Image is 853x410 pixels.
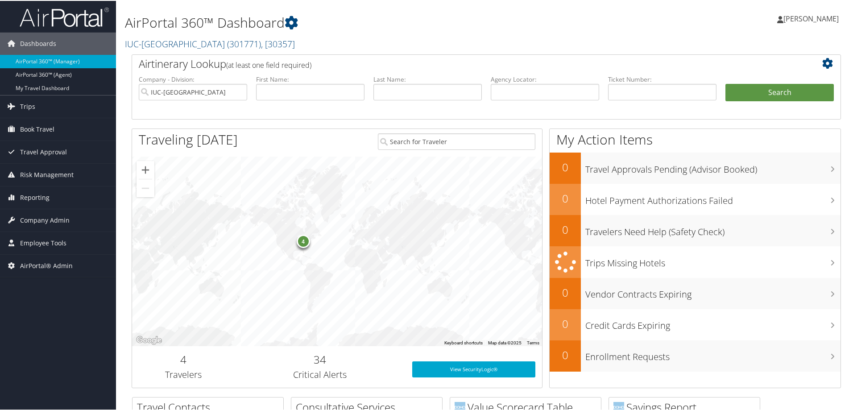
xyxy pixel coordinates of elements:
span: , [ 30357 ] [261,37,295,49]
a: Trips Missing Hotels [550,245,841,277]
h1: Traveling [DATE] [139,129,238,148]
div: 4 [296,234,310,247]
span: AirPortal® Admin [20,254,73,276]
img: airportal-logo.png [20,6,109,27]
a: 0Hotel Payment Authorizations Failed [550,183,841,214]
a: View SecurityLogic® [412,360,535,377]
h2: 0 [550,221,581,236]
img: Google [134,334,164,345]
span: Dashboards [20,32,56,54]
a: Open this area in Google Maps (opens a new window) [134,334,164,345]
a: Terms (opens in new tab) [527,340,539,344]
a: [PERSON_NAME] [777,4,848,31]
span: (at least one field required) [226,59,311,69]
h3: Travel Approvals Pending (Advisor Booked) [585,158,841,175]
label: Last Name: [373,74,482,83]
span: Company Admin [20,208,70,231]
h3: Trips Missing Hotels [585,252,841,269]
h3: Hotel Payment Authorizations Failed [585,189,841,206]
input: Search for Traveler [378,133,535,149]
h3: Vendor Contracts Expiring [585,283,841,300]
a: 0Travelers Need Help (Safety Check) [550,214,841,245]
a: 0Credit Cards Expiring [550,308,841,340]
h2: 0 [550,315,581,331]
button: Zoom in [137,160,154,178]
h1: My Action Items [550,129,841,148]
a: IUC-[GEOGRAPHIC_DATA] [125,37,295,49]
span: Employee Tools [20,231,66,253]
h2: 0 [550,284,581,299]
h3: Credit Cards Expiring [585,314,841,331]
h3: Travelers [139,368,228,380]
label: First Name: [256,74,364,83]
h2: 4 [139,351,228,366]
button: Keyboard shortcuts [444,339,483,345]
h3: Critical Alerts [241,368,399,380]
h3: Travelers Need Help (Safety Check) [585,220,841,237]
button: Zoom out [137,178,154,196]
h1: AirPortal 360™ Dashboard [125,12,607,31]
h2: Airtinerary Lookup [139,55,775,70]
a: 0Enrollment Requests [550,340,841,371]
span: Map data ©2025 [488,340,522,344]
label: Agency Locator: [491,74,599,83]
span: ( 301771 ) [227,37,261,49]
h2: 0 [550,190,581,205]
h2: 0 [550,159,581,174]
span: Trips [20,95,35,117]
label: Company - Division: [139,74,247,83]
a: 0Travel Approvals Pending (Advisor Booked) [550,152,841,183]
button: Search [725,83,834,101]
span: Book Travel [20,117,54,140]
h2: 34 [241,351,399,366]
h3: Enrollment Requests [585,345,841,362]
span: Risk Management [20,163,74,185]
span: Reporting [20,186,50,208]
span: [PERSON_NAME] [783,13,839,23]
a: 0Vendor Contracts Expiring [550,277,841,308]
span: Travel Approval [20,140,67,162]
label: Ticket Number: [608,74,716,83]
h2: 0 [550,347,581,362]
